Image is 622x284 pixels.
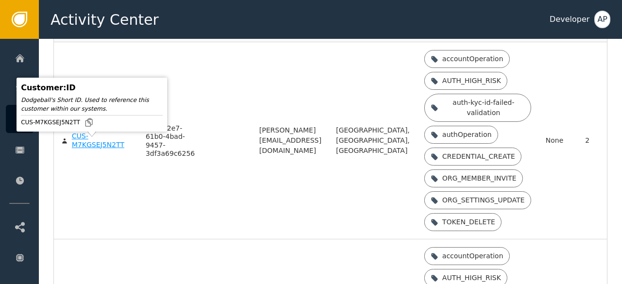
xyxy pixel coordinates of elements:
[442,273,501,283] div: AUTH_HIGH_RISK
[442,54,503,64] div: accountOperation
[21,96,163,113] div: Dodgeball's Short ID. Used to reference this customer within our systems.
[442,151,515,162] div: CREDENTIAL_CREATE
[252,42,329,239] td: [PERSON_NAME][EMAIL_ADDRESS][DOMAIN_NAME]
[442,195,525,205] div: ORG_SETTINGS_UPDATE
[442,130,492,140] div: authOperation
[594,11,610,28] button: AP
[21,82,163,94] div: Customer : ID
[51,9,159,31] span: Activity Center
[442,217,495,227] div: TOKEN_DELETE
[146,124,195,158] div: 56ee42e7-61b0-4bad-9457-3df3a69c6256
[550,14,589,25] div: Developer
[442,98,525,118] div: auth-kyc-id-failed-validation
[546,135,570,146] div: None
[442,76,501,86] div: AUTH_HIGH_RISK
[21,117,163,127] div: CUS-M7KGSEJ5N2TT
[328,42,417,239] td: [GEOGRAPHIC_DATA], [GEOGRAPHIC_DATA], [GEOGRAPHIC_DATA]
[72,132,131,149] div: CUS-M7KGSEJ5N2TT
[442,251,503,261] div: accountOperation
[578,42,616,239] td: 2
[442,173,516,184] div: ORG_MEMBER_INVITE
